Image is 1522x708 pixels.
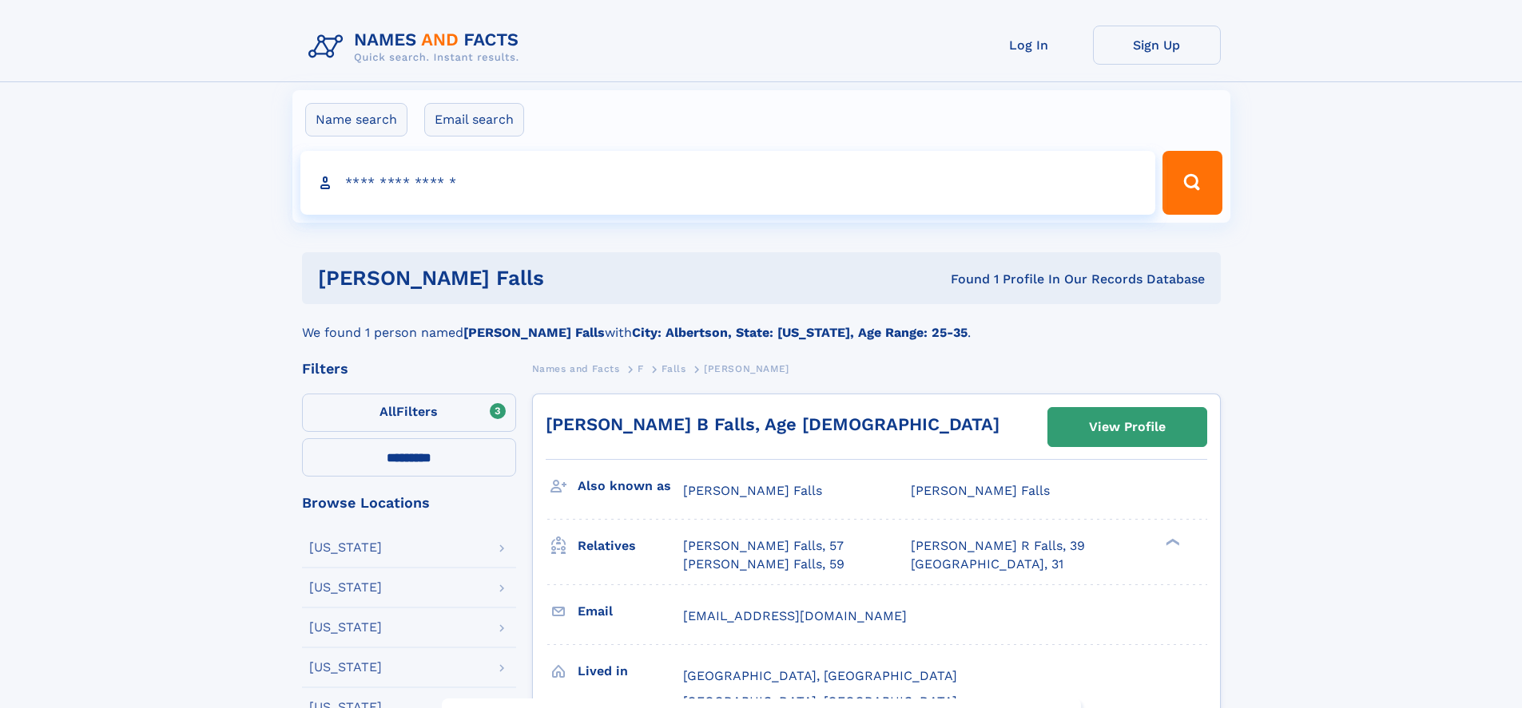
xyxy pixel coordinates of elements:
a: [PERSON_NAME] Falls, 59 [683,556,844,573]
div: [US_STATE] [309,541,382,554]
span: [GEOGRAPHIC_DATA], [GEOGRAPHIC_DATA] [683,668,957,683]
span: All [380,404,396,419]
span: [PERSON_NAME] Falls [683,483,822,498]
a: [PERSON_NAME] B Falls, Age [DEMOGRAPHIC_DATA] [546,414,999,434]
div: Browse Locations [302,496,516,510]
a: Sign Up [1093,26,1221,65]
div: View Profile [1089,409,1166,445]
a: [PERSON_NAME] R Falls, 39 [911,537,1085,555]
div: [US_STATE] [309,661,382,674]
span: [PERSON_NAME] Falls [911,483,1050,498]
input: search input [300,151,1156,215]
span: [EMAIL_ADDRESS][DOMAIN_NAME] [683,608,907,623]
a: View Profile [1048,408,1206,446]
b: [PERSON_NAME] Falls [463,325,605,340]
span: [PERSON_NAME] [704,363,789,374]
a: F [638,358,644,378]
a: [PERSON_NAME] Falls, 57 [683,537,844,555]
div: Filters [302,362,516,376]
a: Names and Facts [532,358,620,378]
b: City: Albertson, State: [US_STATE], Age Range: 25-35 [632,325,968,340]
label: Email search [424,103,524,136]
h3: Also known as [578,473,683,500]
div: We found 1 person named with . [302,304,1221,342]
span: F [638,363,644,374]
label: Filters [302,394,516,432]
button: Search Button [1162,151,1222,215]
label: Name search [305,103,407,136]
div: ❯ [1162,537,1181,548]
a: Log In [965,26,1093,65]
span: Falls [662,363,685,374]
a: [GEOGRAPHIC_DATA], 31 [911,556,1063,573]
a: Falls [662,358,685,378]
div: [US_STATE] [309,621,382,634]
img: Logo Names and Facts [302,26,532,69]
div: Found 1 Profile In Our Records Database [747,271,1205,288]
h3: Lived in [578,658,683,685]
div: [US_STATE] [309,581,382,594]
h3: Relatives [578,532,683,560]
h3: Email [578,598,683,625]
h1: [PERSON_NAME] Falls [318,268,748,288]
